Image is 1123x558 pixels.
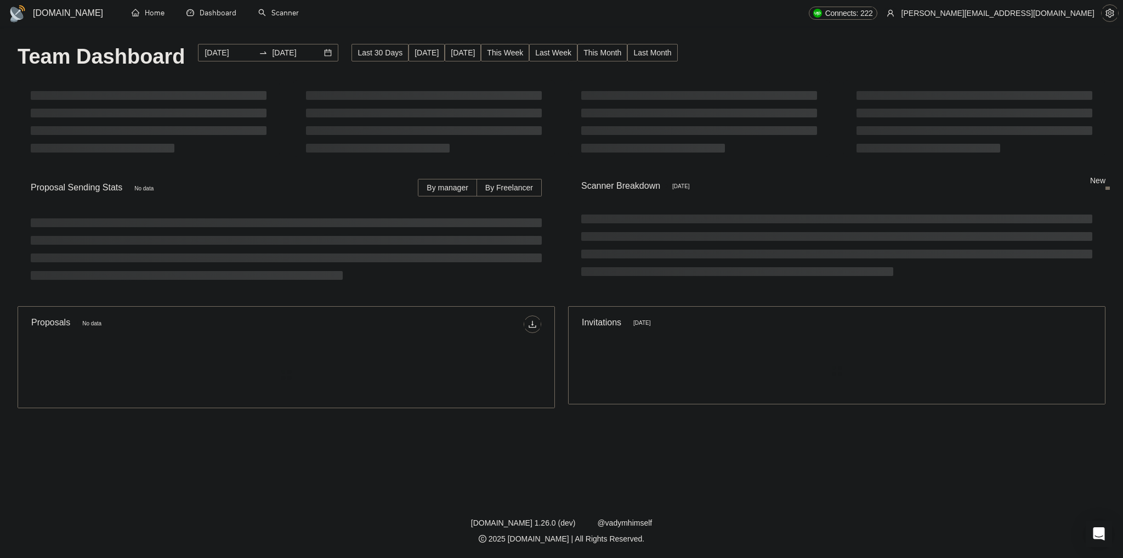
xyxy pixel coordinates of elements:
[860,7,872,19] span: 222
[583,47,621,59] span: This Month
[481,44,529,61] button: This Week
[471,518,576,527] a: [DOMAIN_NAME] 1.26.0 (dev)
[351,44,409,61] button: Last 30 Days
[18,44,185,70] h1: Team Dashboard
[627,44,677,61] button: Last Month
[82,320,101,326] span: No data
[1086,521,1112,547] div: Open Intercom Messenger
[535,47,571,59] span: Last Week
[9,5,26,22] img: logo
[186,9,194,16] span: dashboard
[672,183,689,189] time: [DATE]
[582,315,1092,329] span: Invitations
[1101,4,1119,22] button: setting
[258,8,299,18] a: searchScanner
[887,9,894,17] span: user
[487,47,523,59] span: This Week
[485,183,533,192] span: By Freelancer
[415,47,439,59] span: [DATE]
[451,47,475,59] span: [DATE]
[1102,9,1118,18] span: setting
[272,47,322,59] input: End date
[581,179,1092,193] span: Scanner Breakdown
[445,44,481,61] button: [DATE]
[259,48,268,57] span: swap-right
[259,48,268,57] span: to
[529,44,577,61] button: Last Week
[577,44,627,61] button: This Month
[132,8,165,18] a: homeHome
[633,47,671,59] span: Last Month
[597,518,652,527] a: @vadymhimself
[1090,176,1105,185] span: New
[813,9,822,18] img: upwork-logo.png
[479,535,486,543] span: copyright
[358,47,402,59] span: Last 30 Days
[31,315,286,333] div: Proposals
[409,44,445,61] button: [DATE]
[633,320,650,326] time: [DATE]
[200,8,236,18] span: Dashboard
[205,47,254,59] input: Start date
[9,533,1114,545] div: 2025 [DOMAIN_NAME] | All Rights Reserved.
[1101,9,1119,18] a: setting
[825,7,858,19] span: Connects:
[134,185,154,191] span: No data
[427,183,468,192] span: By manager
[31,181,418,194] span: Proposal Sending Stats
